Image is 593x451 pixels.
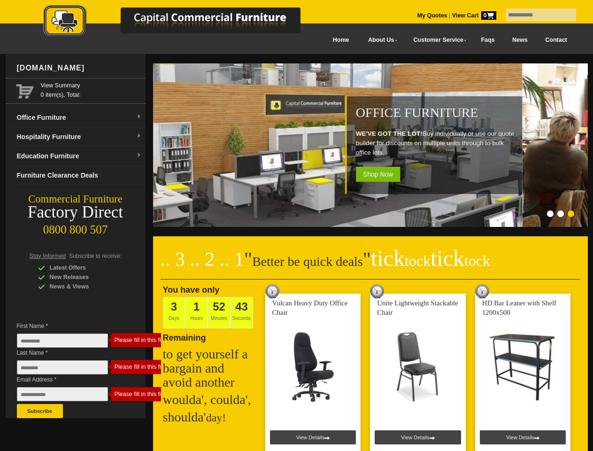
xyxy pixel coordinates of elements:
[403,30,472,51] a: Customer Service
[6,193,146,206] div: Commercial Furniture
[163,393,257,407] h2: woulda', coulda',
[163,347,257,389] h2: to get yourself a bargain and avoid another
[557,210,564,217] li: Page dot 2
[17,360,108,374] input: Last Name *
[13,166,146,185] a: Furniture Clearance Deals
[405,252,431,269] span: tock
[13,147,146,166] a: Education Furnituredropdown
[358,30,403,51] a: About Us
[17,375,122,384] span: Email Address *
[17,387,108,401] input: Email Address *
[115,337,169,343] div: Please fill in this field
[356,130,423,137] strong: WE'VE GOT THE LOT!
[363,249,490,270] span: "
[568,210,574,217] li: Page dot 3
[163,285,220,295] span: You have only
[481,11,496,20] span: 0
[69,253,122,259] span: Subscribe to receive:
[161,249,245,270] span: .. 3 .. 2 .. 1
[475,284,489,298] img: tick tock deal clock
[13,127,146,147] a: Hospitality Furnituredropdown
[136,133,142,139] img: dropdown
[17,348,122,358] span: Last Name *
[370,284,384,298] img: tick tock deal clock
[6,218,146,236] div: 0800 800 507
[163,297,185,328] span: Days
[185,297,208,328] span: Hours
[136,153,142,158] img: dropdown
[17,321,122,331] span: First Name *
[115,391,169,397] div: Please fill in this field
[244,249,252,270] span: "
[41,81,142,90] a: View Summary
[17,404,63,418] button: Subscribe
[213,300,225,313] span: 52
[536,30,576,51] a: Contact
[472,30,504,51] a: Faqs
[17,5,346,39] img: Capital Commercial Furniture Logo
[464,252,490,269] span: tock
[163,410,257,425] h2: shoulda'
[356,167,400,182] span: Shop Now
[17,334,108,348] input: First Name *
[163,329,206,342] span: Remaining
[38,263,127,272] div: Latest Offers
[356,129,517,157] p: Buy individually or use our quote builder for discounts on multiple units through to bulk office ...
[41,81,142,98] span: 0 item(s), Total:
[450,12,496,19] a: View Cart0
[38,282,127,291] div: News & Views
[417,12,447,19] a: My Quotes
[452,12,496,19] strong: View Cart
[30,253,66,259] span: Stay Informed
[503,30,536,51] a: News
[87,63,524,227] img: Office Furniture
[13,54,146,82] div: [DOMAIN_NAME]
[208,297,231,328] span: Minutes
[17,5,346,42] a: Capital Commercial Furniture Logo
[371,246,490,271] span: tick tick
[13,108,146,127] a: Office Furnituredropdown
[235,300,248,313] span: 43
[6,206,146,219] div: Factory Direct
[171,300,177,313] span: 3
[356,106,517,120] h1: Office Furniture
[231,297,253,328] span: Seconds
[547,210,554,217] li: Page dot 1
[265,284,279,298] img: tick tock deal clock
[115,364,169,370] div: Please fill in this field
[161,251,580,280] h2: Better be quick deals
[193,300,200,313] span: 1
[206,412,226,424] span: day!
[136,114,142,120] img: dropdown
[38,272,127,282] div: New Releases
